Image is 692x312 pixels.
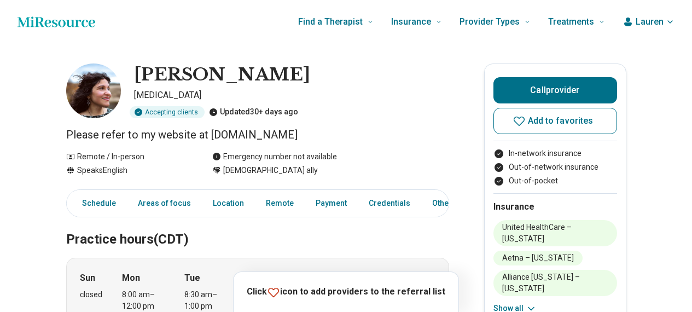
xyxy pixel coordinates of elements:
img: Cynthia La Morgese, Psychiatrist [66,63,121,118]
div: Updated 30+ days ago [209,106,298,118]
a: Schedule [69,192,123,215]
strong: Sun [80,271,95,285]
button: Callprovider [493,77,617,103]
strong: Tue [184,271,200,285]
a: Remote [259,192,300,215]
h2: Practice hours (CDT) [66,204,449,249]
a: Other [426,192,465,215]
span: Add to favorites [528,117,594,125]
li: Aetna – [US_STATE] [493,251,583,265]
span: Insurance [391,14,431,30]
span: Provider Types [460,14,520,30]
li: Alliance [US_STATE] – [US_STATE] [493,270,617,296]
div: Remote / In-person [66,151,190,163]
a: Payment [309,192,353,215]
li: In-network insurance [493,148,617,159]
li: Out-of-pocket [493,175,617,187]
a: Location [206,192,251,215]
span: Find a Therapist [298,14,363,30]
h1: [PERSON_NAME] [134,63,310,86]
div: Accepting clients [130,106,205,118]
li: United HealthCare – [US_STATE] [493,220,617,246]
a: Areas of focus [131,192,197,215]
div: closed [80,289,102,301]
span: Lauren [636,15,664,28]
a: Credentials [362,192,417,215]
p: Click icon to add providers to the referral list [247,285,445,299]
strong: Mon [122,271,140,285]
a: Home page [18,11,95,33]
button: Lauren [623,15,674,28]
p: [MEDICAL_DATA] [134,89,449,102]
span: Treatments [548,14,594,30]
h2: Insurance [493,200,617,213]
p: Please refer to my website at [DOMAIN_NAME] [66,127,449,142]
div: Emergency number not available [212,151,337,163]
button: Add to favorites [493,108,617,134]
li: Out-of-network insurance [493,161,617,173]
div: 8:30 am – 1:00 pm [184,289,226,312]
div: Speaks English [66,165,190,176]
div: 8:00 am – 12:00 pm [122,289,164,312]
ul: Payment options [493,148,617,187]
span: [DEMOGRAPHIC_DATA] ally [223,165,318,176]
